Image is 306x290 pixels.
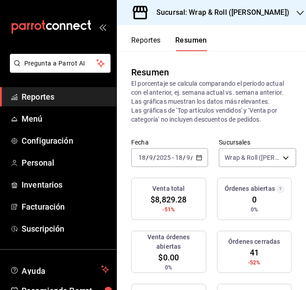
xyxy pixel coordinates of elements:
[252,193,257,206] span: 0
[6,65,111,75] a: Pregunta a Parrot AI
[24,59,97,68] span: Pregunta a Parrot AI
[149,7,289,18] h3: Sucursal: Wrap & Roll ([PERSON_NAME])
[131,36,207,51] div: navigation tabs
[183,154,186,161] span: /
[219,139,296,145] label: Sucursales
[248,259,261,267] span: -52%
[228,237,280,246] h3: Órdenes cerradas
[22,157,109,169] span: Personal
[225,184,275,193] h3: Órdenes abiertas
[22,264,98,275] span: Ayuda
[175,154,183,161] input: --
[251,206,258,214] span: 0%
[175,36,207,51] button: Resumen
[99,23,106,31] button: open_drawer_menu
[146,154,149,161] span: /
[165,264,172,272] span: 0%
[149,154,153,161] input: --
[135,233,202,251] h3: Venta órdenes abiertas
[156,154,171,161] input: ----
[250,246,259,259] span: 41
[131,66,169,79] div: Resumen
[22,113,109,125] span: Menú
[22,223,109,235] span: Suscripción
[131,79,292,124] p: El porcentaje se calcula comparando el período actual con el anterior, ej. semana actual vs. sema...
[158,251,179,264] span: $0.00
[151,193,186,206] span: $8,829.28
[22,91,109,103] span: Reportes
[162,206,175,214] span: -51%
[22,179,109,191] span: Inventarios
[22,135,109,147] span: Configuración
[153,154,156,161] span: /
[225,153,279,162] span: Wrap & Roll ([PERSON_NAME])
[131,139,208,145] label: Fecha
[186,154,191,161] input: --
[191,154,193,161] span: /
[131,36,161,51] button: Reportes
[10,54,111,73] button: Pregunta a Parrot AI
[152,184,185,193] h3: Venta total
[138,154,146,161] input: --
[172,154,174,161] span: -
[22,201,109,213] span: Facturación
